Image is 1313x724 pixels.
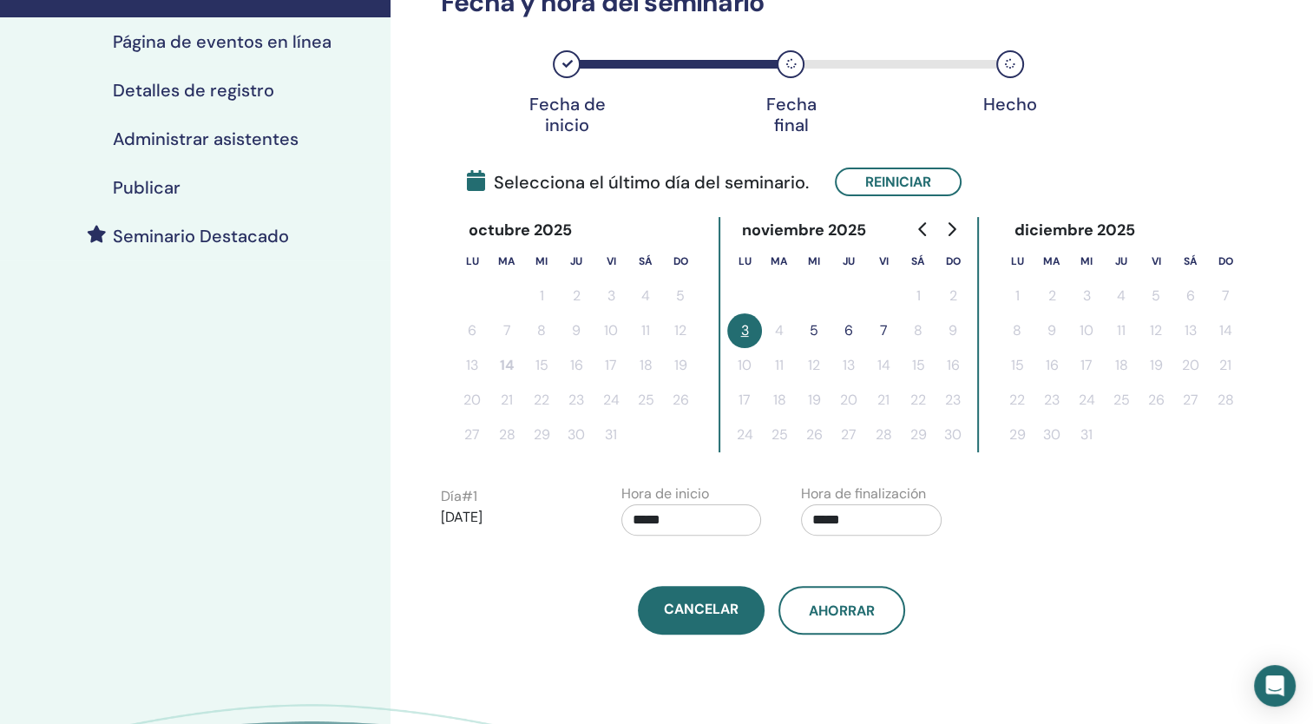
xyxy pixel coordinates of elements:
button: 6 [455,313,489,348]
button: 18 [628,348,663,383]
button: Go to previous month [909,212,937,247]
button: 4 [1104,279,1139,313]
button: 26 [663,383,698,418]
div: diciembre 2025 [1000,217,1149,244]
button: 31 [594,418,628,452]
button: 24 [1069,383,1104,418]
button: 10 [594,313,628,348]
th: lunes [455,244,489,279]
button: 9 [559,313,594,348]
button: 4 [762,313,797,348]
button: 11 [628,313,663,348]
button: 5 [797,313,831,348]
button: 21 [866,383,901,418]
button: 28 [866,418,901,452]
button: 19 [797,383,831,418]
button: 1 [524,279,559,313]
th: miércoles [524,244,559,279]
button: 25 [762,418,797,452]
button: 2 [559,279,594,313]
button: 23 [1034,383,1069,418]
button: 14 [1208,313,1243,348]
th: sábado [1173,244,1208,279]
button: 8 [901,313,936,348]
th: domingo [663,244,698,279]
th: viernes [866,244,901,279]
button: 3 [594,279,628,313]
th: sábado [628,244,663,279]
button: 1 [901,279,936,313]
button: 14 [866,348,901,383]
button: 6 [1173,279,1208,313]
button: 2 [936,279,970,313]
th: martes [762,244,797,279]
div: Fecha de inicio [523,94,610,135]
th: miércoles [1069,244,1104,279]
button: 7 [489,313,524,348]
button: 23 [936,383,970,418]
button: 30 [936,418,970,452]
button: 12 [797,348,831,383]
th: viernes [1139,244,1173,279]
button: 17 [594,348,628,383]
button: 28 [489,418,524,452]
button: 21 [1208,348,1243,383]
button: 18 [1104,348,1139,383]
button: 26 [797,418,831,452]
label: Día # 1 [441,486,477,507]
div: octubre 2025 [455,217,587,244]
th: lunes [727,244,762,279]
button: 16 [1034,348,1069,383]
button: 13 [455,348,489,383]
button: 25 [628,383,663,418]
label: Hora de inicio [621,484,709,504]
th: domingo [1208,244,1243,279]
button: 10 [1069,313,1104,348]
button: 15 [901,348,936,383]
button: 29 [1000,418,1034,452]
button: 22 [1000,383,1034,418]
button: 9 [936,313,970,348]
button: 27 [1173,383,1208,418]
button: 5 [663,279,698,313]
button: 19 [663,348,698,383]
button: 25 [1104,383,1139,418]
label: Hora de finalización [801,484,926,504]
button: 9 [1034,313,1069,348]
button: 12 [663,313,698,348]
button: 8 [1000,313,1034,348]
button: 30 [1034,418,1069,452]
th: jueves [831,244,866,279]
button: 22 [901,383,936,418]
h4: Publicar [113,177,181,198]
span: Cancelar [664,600,739,618]
button: 2 [1034,279,1069,313]
button: Reiniciar [835,168,962,196]
button: Ahorrar [778,586,905,635]
button: 13 [831,348,866,383]
span: Ahorrar [809,602,875,620]
th: martes [489,244,524,279]
button: 23 [559,383,594,418]
button: 28 [1208,383,1243,418]
button: 22 [524,383,559,418]
button: 20 [1173,348,1208,383]
button: 17 [727,383,762,418]
button: 1 [1000,279,1034,313]
h4: Administrar asistentes [113,128,299,149]
button: 20 [455,383,489,418]
button: 11 [762,348,797,383]
button: 26 [1139,383,1173,418]
button: 7 [1208,279,1243,313]
button: 3 [727,313,762,348]
button: 29 [901,418,936,452]
h4: Seminario Destacado [113,226,289,247]
button: 15 [524,348,559,383]
th: miércoles [797,244,831,279]
button: 21 [489,383,524,418]
button: 10 [727,348,762,383]
div: noviembre 2025 [727,217,880,244]
th: lunes [1000,244,1034,279]
button: 8 [524,313,559,348]
button: 15 [1000,348,1034,383]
